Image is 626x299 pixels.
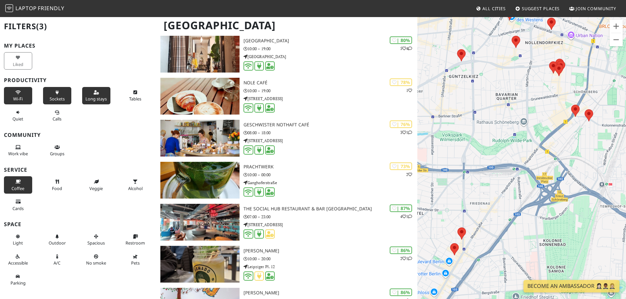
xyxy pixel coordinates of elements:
[156,246,417,283] a: Ormado Kaffeehaus | 86% 21 [PERSON_NAME] 10:00 – 20:00 Leipziger Pl. 12
[390,204,412,212] div: | 87%
[400,129,412,136] p: 3 1
[243,122,417,128] h3: Geschwister Nothaft Café
[87,240,105,246] span: Spacious
[243,53,417,60] p: [GEOGRAPHIC_DATA]
[5,4,13,12] img: LaptopFriendly
[156,162,417,199] a: Prachtwerk | 73% 2 Prachtwerk 10:00 – 00:00 Ganghoferstraße
[390,246,412,254] div: | 86%
[43,176,71,194] button: Food
[50,96,65,102] span: Power sockets
[610,20,623,33] button: Zoom in
[43,251,71,268] button: A/C
[4,221,152,227] h3: Space
[156,204,417,241] a: The Social Hub Restaurant & Bar Berlin | 87% 41 The Social Hub Restaurant & Bar [GEOGRAPHIC_DATA]...
[243,96,417,102] p: [STREET_ADDRESS]
[156,120,417,157] a: Geschwister Nothaft Café | 76% 31 Geschwister Nothaft Café 08:00 – 18:00 [STREET_ADDRESS]
[243,222,417,228] p: [STREET_ADDRESS]
[121,87,150,104] button: Tables
[52,185,62,191] span: Food
[482,6,506,11] span: All Cities
[8,260,28,266] span: Accessible
[43,231,71,248] button: Outdoor
[4,142,32,159] button: Work vibe
[243,256,417,262] p: 10:00 – 20:00
[4,271,32,288] button: Parking
[610,33,623,46] button: Zoom out
[4,107,32,124] button: Quiet
[4,132,152,138] h3: Community
[160,204,240,241] img: The Social Hub Restaurant & Bar Berlin
[160,162,240,199] img: Prachtwerk
[121,251,150,268] button: Pets
[243,206,417,212] h3: The Social Hub Restaurant & Bar [GEOGRAPHIC_DATA]
[243,214,417,220] p: 07:00 – 23:00
[243,80,417,86] h3: NoLe Café
[5,3,64,14] a: LaptopFriendly LaptopFriendly
[390,162,412,170] div: | 73%
[473,3,508,14] a: All Cities
[243,164,417,170] h3: Prachtwerk
[243,264,417,270] p: Leipziger Pl. 12
[121,176,150,194] button: Alcohol
[131,260,140,266] span: Pet friendly
[53,116,61,122] span: Video/audio calls
[85,96,107,102] span: Long stays
[160,78,240,115] img: NoLe Café
[390,288,412,296] div: | 86%
[4,87,32,104] button: Wi-Fi
[49,240,66,246] span: Outdoor area
[400,213,412,220] p: 4 1
[513,3,563,14] a: Suggest Places
[390,120,412,128] div: | 76%
[43,107,71,124] button: Calls
[522,6,560,11] span: Suggest Places
[4,231,32,248] button: Light
[54,260,60,266] span: Air conditioned
[400,255,412,262] p: 2 1
[243,172,417,178] p: 10:00 – 00:00
[243,88,417,94] p: 10:00 – 19:00
[4,196,32,214] button: Cards
[4,167,152,173] h3: Service
[400,45,412,52] p: 5 4
[243,138,417,144] p: [STREET_ADDRESS]
[82,176,110,194] button: Veggie
[4,251,32,268] button: Accessible
[126,240,145,246] span: Restroom
[406,87,412,94] p: 1
[4,16,152,36] h2: Filters
[160,120,240,157] img: Geschwister Nothaft Café
[156,36,417,73] a: Hallesches Haus | 80% 54 [GEOGRAPHIC_DATA] 10:00 – 19:00 [GEOGRAPHIC_DATA]
[43,87,71,104] button: Sockets
[12,205,24,211] span: Credit cards
[38,5,64,12] span: Friendly
[12,116,23,122] span: Quiet
[13,96,23,102] span: Stable Wi-Fi
[13,240,23,246] span: Natural light
[243,248,417,254] h3: [PERSON_NAME]
[567,3,619,14] a: Join Community
[86,260,106,266] span: Smoke free
[36,21,47,32] span: (3)
[50,151,64,157] span: Group tables
[89,185,103,191] span: Veggie
[43,142,71,159] button: Groups
[82,231,110,248] button: Spacious
[4,77,152,83] h3: Productivity
[158,16,416,34] h1: [GEOGRAPHIC_DATA]
[15,5,37,12] span: Laptop
[121,231,150,248] button: Restroom
[243,180,417,186] p: Ganghoferstraße
[128,185,143,191] span: Alcohol
[12,185,24,191] span: Coffee
[576,6,616,11] span: Join Community
[243,130,417,136] p: 08:00 – 18:00
[160,246,240,283] img: Ormado Kaffeehaus
[4,43,152,49] h3: My Places
[4,176,32,194] button: Coffee
[243,46,417,52] p: 10:00 – 19:00
[406,171,412,178] p: 2
[82,251,110,268] button: No smoke
[156,78,417,115] a: NoLe Café | 78% 1 NoLe Café 10:00 – 19:00 [STREET_ADDRESS]
[243,290,417,296] h3: [PERSON_NAME]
